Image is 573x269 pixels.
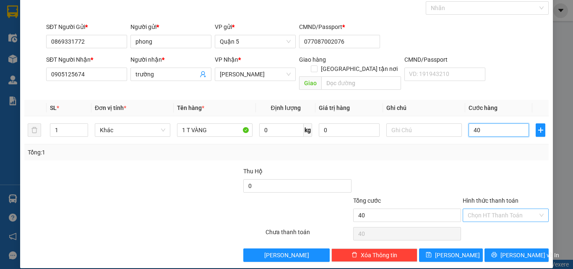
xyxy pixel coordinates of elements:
span: [GEOGRAPHIC_DATA] tận nơi [318,64,401,73]
span: SL [50,104,57,111]
div: Chưa thanh toán [265,227,352,242]
span: Tổng cước [353,197,381,204]
span: plus [536,127,545,133]
div: CMND/Passport [299,22,380,31]
span: Quận 5 [220,35,291,48]
span: Đơn vị tính [95,104,126,111]
span: kg [304,123,312,137]
span: Giao hàng [299,56,326,63]
span: Khác [100,124,165,136]
img: logo.jpg [91,10,111,31]
span: VP Nhận [215,56,238,63]
button: deleteXóa Thông tin [331,248,417,262]
span: Lê Hồng Phong [220,68,291,81]
b: Trà Lan Viên - Gửi khách hàng [52,12,83,95]
span: Cước hàng [469,104,497,111]
li: (c) 2017 [70,40,115,50]
div: Tổng: 1 [28,148,222,157]
span: Định lượng [271,104,300,111]
input: 0 [319,123,379,137]
th: Ghi chú [383,100,465,116]
input: Dọc đường [321,76,401,90]
button: plus [536,123,545,137]
span: delete [352,252,357,259]
span: user-add [200,71,206,78]
span: Giá trị hàng [319,104,350,111]
div: SĐT Người Gửi [46,22,127,31]
div: VP gửi [215,22,296,31]
span: save [426,252,432,259]
button: printer[PERSON_NAME] và In [484,248,549,262]
input: VD: Bàn, Ghế [177,123,253,137]
button: [PERSON_NAME] [243,248,329,262]
span: Giao [299,76,321,90]
span: [PERSON_NAME] và In [500,251,559,260]
div: CMND/Passport [404,55,485,64]
div: Người nhận [130,55,211,64]
div: Người gửi [130,22,211,31]
span: Tên hàng [177,104,204,111]
span: Xóa Thông tin [361,251,397,260]
button: delete [28,123,41,137]
button: save[PERSON_NAME] [419,248,483,262]
span: [PERSON_NAME] [435,251,480,260]
div: SĐT Người Nhận [46,55,127,64]
b: Trà Lan Viên [10,54,31,94]
span: printer [491,252,497,259]
b: [DOMAIN_NAME] [70,32,115,39]
span: Thu Hộ [243,168,263,175]
span: [PERSON_NAME] [264,251,309,260]
label: Hình thức thanh toán [463,197,518,204]
input: Ghi Chú [386,123,462,137]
